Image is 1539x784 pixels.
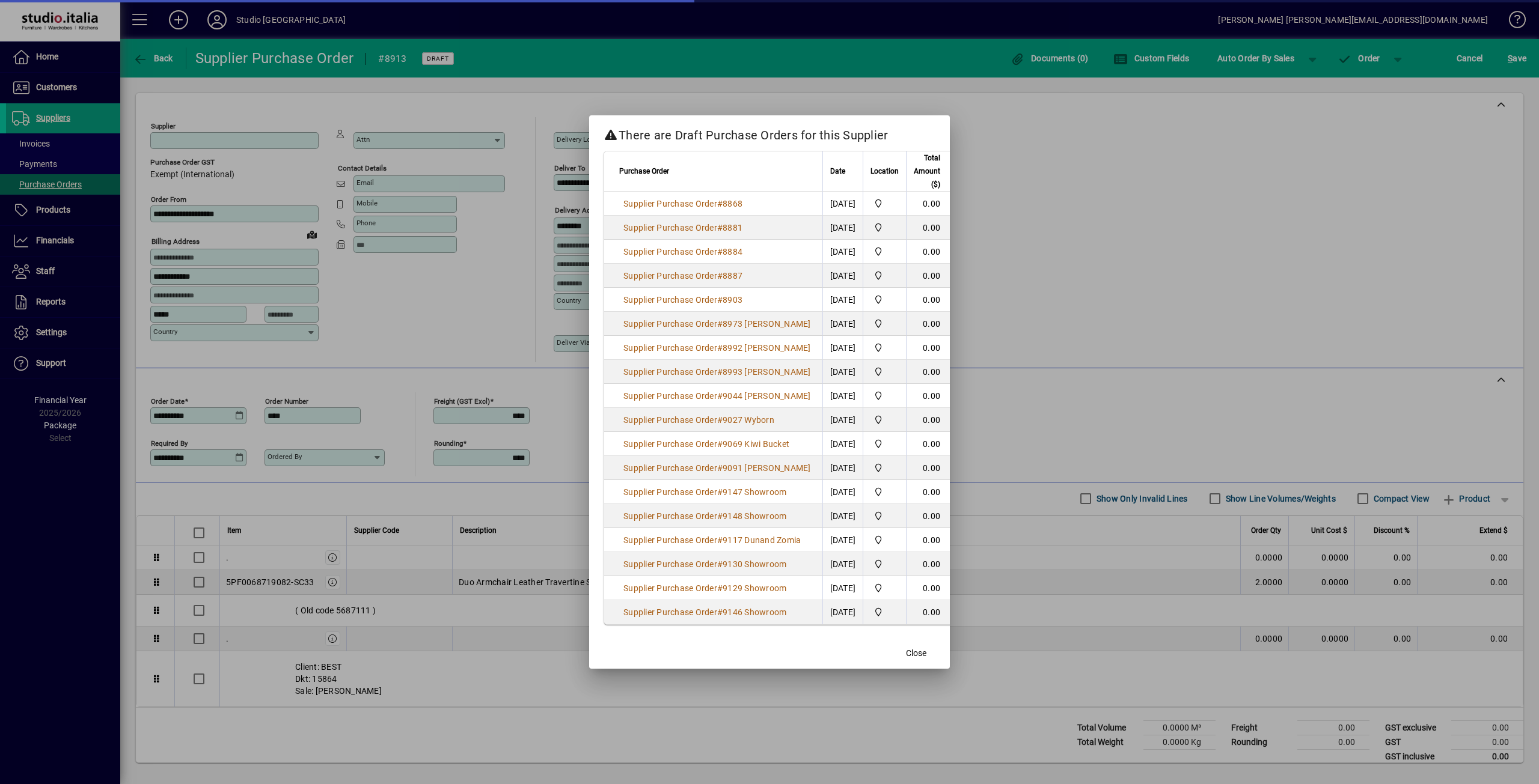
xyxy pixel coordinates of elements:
[870,221,899,234] span: Nugent Street
[906,647,926,660] span: Close
[906,408,955,432] td: 0.00
[619,485,791,499] a: Supplier Purchase Order#9147 Showroom
[619,317,815,330] a: Supplier Purchase Order#8973 [PERSON_NAME]
[717,271,723,281] span: #
[717,391,723,401] span: #
[822,288,863,312] td: [DATE]
[870,437,899,451] span: Nugent Street
[870,269,899,282] span: Nugent Street
[723,271,742,281] span: 8887
[822,408,863,432] td: [DATE]
[870,341,899,354] span: Nugent Street
[906,360,955,384] td: 0.00
[623,559,717,569] span: Supplier Purchase Order
[870,533,899,547] span: Nugent Street
[906,480,955,504] td: 0.00
[723,415,774,425] span: 9027 Wyborn
[619,389,815,403] a: Supplier Purchase Order#9044 [PERSON_NAME]
[623,583,717,593] span: Supplier Purchase Order
[619,437,794,451] a: Supplier Purchase Order#9069 Kiwi Bucket
[717,343,723,353] span: #
[623,391,717,401] span: Supplier Purchase Order
[870,509,899,523] span: Nugent Street
[870,245,899,258] span: Nugent Street
[717,439,723,449] span: #
[906,336,955,360] td: 0.00
[906,432,955,456] td: 0.00
[623,439,717,449] span: Supplier Purchase Order
[619,413,779,427] a: Supplier Purchase Order#9027 Wyborn
[870,606,899,619] span: Nugent Street
[717,247,723,257] span: #
[822,264,863,288] td: [DATE]
[822,216,863,240] td: [DATE]
[723,295,742,305] span: 8903
[717,487,723,497] span: #
[623,271,717,281] span: Supplier Purchase Order
[723,463,811,473] span: 9091 [PERSON_NAME]
[906,240,955,264] td: 0.00
[822,192,863,216] td: [DATE]
[822,432,863,456] td: [DATE]
[619,293,747,306] a: Supplier Purchase Order#8903
[723,559,786,569] span: 9130 Showroom
[723,247,742,257] span: 8884
[914,151,940,191] span: Total Amount ($)
[623,415,717,425] span: Supplier Purchase Order
[623,367,717,377] span: Supplier Purchase Order
[723,535,801,545] span: 9117 Dunand Zomia
[906,528,955,552] td: 0.00
[723,391,811,401] span: 9044 [PERSON_NAME]
[830,165,845,178] span: Date
[822,384,863,408] td: [DATE]
[717,535,723,545] span: #
[822,360,863,384] td: [DATE]
[870,413,899,427] span: Nugent Street
[623,319,717,329] span: Supplier Purchase Order
[822,336,863,360] td: [DATE]
[822,504,863,528] td: [DATE]
[717,415,723,425] span: #
[717,319,723,329] span: #
[723,511,786,521] span: 9148 Showroom
[623,511,717,521] span: Supplier Purchase Order
[906,456,955,480] td: 0.00
[717,583,723,593] span: #
[723,343,811,353] span: 8992 [PERSON_NAME]
[870,165,899,178] span: Location
[822,480,863,504] td: [DATE]
[870,293,899,306] span: Nugent Street
[870,317,899,330] span: Nugent Street
[717,199,723,208] span: #
[723,367,811,377] span: 8993 [PERSON_NAME]
[717,223,723,232] span: #
[717,295,723,305] span: #
[906,384,955,408] td: 0.00
[822,312,863,336] td: [DATE]
[897,642,935,664] button: Close
[906,504,955,528] td: 0.00
[619,341,815,354] a: Supplier Purchase Order#8992 [PERSON_NAME]
[906,216,955,240] td: 0.00
[623,247,717,257] span: Supplier Purchase Order
[717,367,723,377] span: #
[623,463,717,473] span: Supplier Purchase Order
[723,319,811,329] span: 8973 [PERSON_NAME]
[619,165,669,178] span: Purchase Order
[717,559,723,569] span: #
[906,192,955,216] td: 0.00
[822,576,863,600] td: [DATE]
[619,461,815,475] a: Supplier Purchase Order#9091 [PERSON_NAME]
[723,607,786,617] span: 9146 Showroom
[870,197,899,210] span: Nugent Street
[717,463,723,473] span: #
[822,552,863,576] td: [DATE]
[906,600,955,624] td: 0.00
[619,221,747,234] a: Supplier Purchase Order#8881
[619,509,791,523] a: Supplier Purchase Order#9148 Showroom
[619,582,791,595] a: Supplier Purchase Order#9129 Showroom
[623,343,717,353] span: Supplier Purchase Order
[870,558,899,571] span: Nugent Street
[906,288,955,312] td: 0.00
[723,439,789,449] span: 9069 Kiwi Bucket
